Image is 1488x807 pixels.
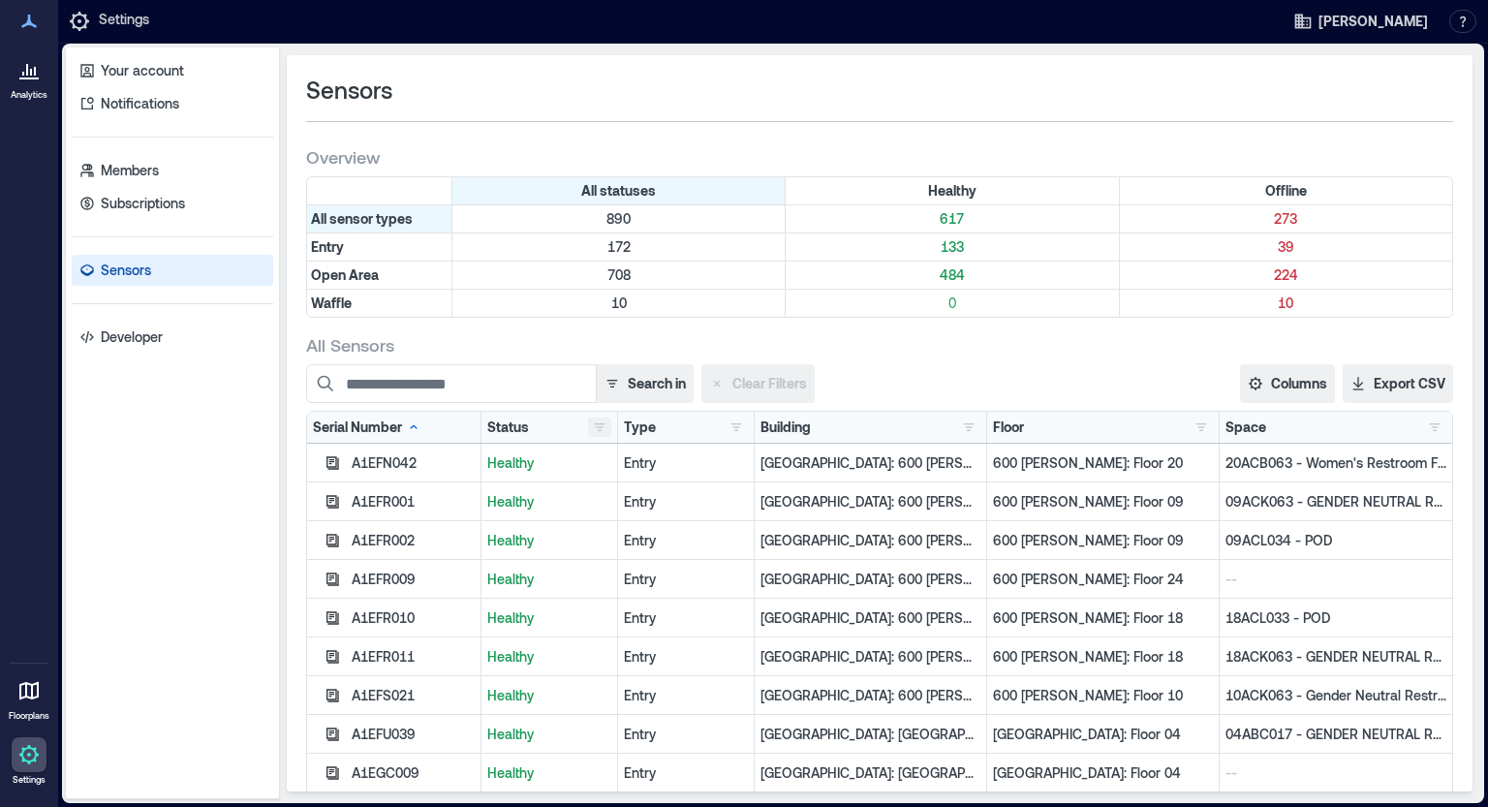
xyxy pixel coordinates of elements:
button: Search in [596,364,694,403]
button: Clear Filters [701,364,815,403]
p: Your account [101,61,184,80]
p: Settings [99,10,149,33]
span: All Sensors [306,333,394,357]
div: Floor [993,418,1024,437]
p: Healthy [487,647,611,667]
span: [PERSON_NAME] [1318,12,1428,31]
p: 04ABC017 - GENDER NEUTRAL RESTROOM [1225,725,1446,744]
p: 600 [PERSON_NAME]: Floor 18 [993,608,1213,628]
p: Healthy [487,608,611,628]
p: 617 [790,209,1114,229]
p: 20ACB063 - Women's Restroom Floor [1225,453,1446,473]
p: 224 [1124,265,1448,285]
p: 484 [790,265,1114,285]
div: A1EFR011 [352,647,475,667]
p: 18ACL033 - POD [1225,608,1446,628]
p: Healthy [487,763,611,783]
p: Notifications [101,94,179,113]
div: Entry [624,453,748,473]
a: Your account [72,55,273,86]
span: Overview [306,145,380,169]
div: Entry [624,608,748,628]
p: [GEOGRAPHIC_DATA]: 600 [PERSON_NAME] - 011154 [760,686,980,705]
p: 600 [PERSON_NAME]: Floor 10 [993,686,1213,705]
div: Entry [624,492,748,512]
a: Analytics [5,47,53,107]
p: [GEOGRAPHIC_DATA]: 600 [PERSON_NAME] - 011154 [760,608,980,628]
p: [GEOGRAPHIC_DATA]: Floor 04 [993,725,1213,744]
div: A1EFR010 [352,608,475,628]
p: Developer [101,327,163,347]
div: A1EGC009 [352,763,475,783]
p: -- [1225,763,1446,783]
p: Healthy [487,531,611,550]
div: Status [487,418,529,437]
div: Filter by Status: Offline [1120,177,1452,204]
p: Healthy [487,570,611,589]
div: Filter by Type: Open Area & Status: Offline [1120,262,1452,289]
div: Filter by Status: Healthy [786,177,1119,204]
div: Entry [624,647,748,667]
div: All sensor types [307,205,452,233]
div: A1EFR001 [352,492,475,512]
div: A1EFR009 [352,570,475,589]
a: Sensors [72,255,273,286]
p: -- [1225,570,1446,589]
p: Healthy [487,686,611,705]
p: [GEOGRAPHIC_DATA]: 600 [PERSON_NAME] - 011154 [760,647,980,667]
p: 708 [456,265,781,285]
p: 10 [456,294,781,313]
p: 0 [790,294,1114,313]
p: 600 [PERSON_NAME]: Floor 18 [993,647,1213,667]
p: 133 [790,237,1114,257]
p: Healthy [487,453,611,473]
div: A1EFU039 [352,725,475,744]
div: Entry [624,725,748,744]
p: 09ACL034 - POD [1225,531,1446,550]
div: A1EFR002 [352,531,475,550]
p: [GEOGRAPHIC_DATA]: 600 [PERSON_NAME] - 011154 [760,492,980,512]
div: All statuses [452,177,786,204]
p: 600 [PERSON_NAME]: Floor 20 [993,453,1213,473]
p: 273 [1124,209,1448,229]
p: 600 [PERSON_NAME]: Floor 24 [993,570,1213,589]
p: Settings [13,774,46,786]
p: 10ACK063 - Gender Neutral Restroom Floor [1225,686,1446,705]
p: [GEOGRAPHIC_DATA]: 600 [PERSON_NAME] - 011154 [760,531,980,550]
p: 172 [456,237,781,257]
a: Subscriptions [72,188,273,219]
button: [PERSON_NAME] [1287,6,1434,37]
p: Analytics [11,89,47,101]
a: Members [72,155,273,186]
div: A1EFS021 [352,686,475,705]
button: Columns [1240,364,1335,403]
p: Sensors [101,261,151,280]
div: Filter by Type: Entry & Status: Offline [1120,233,1452,261]
div: Entry [624,686,748,705]
div: Entry [624,763,748,783]
a: Floorplans [3,667,55,728]
div: Filter by Type: Entry & Status: Healthy [786,233,1119,261]
p: Healthy [487,492,611,512]
button: Export CSV [1343,364,1453,403]
div: Filter by Type: Waffle [307,290,452,317]
p: 600 [PERSON_NAME]: Floor 09 [993,531,1213,550]
div: Filter by Type: Waffle & Status: Offline [1120,290,1452,317]
p: 39 [1124,237,1448,257]
p: [GEOGRAPHIC_DATA]: Floor 04 [993,763,1213,783]
p: [GEOGRAPHIC_DATA]: 600 [PERSON_NAME] - 011154 [760,570,980,589]
p: Subscriptions [101,194,185,213]
p: Members [101,161,159,180]
div: Space [1225,418,1266,437]
a: Developer [72,322,273,353]
a: Notifications [72,88,273,119]
p: 600 [PERSON_NAME]: Floor 09 [993,492,1213,512]
div: Filter by Type: Open Area [307,262,452,289]
p: 890 [456,209,781,229]
p: [GEOGRAPHIC_DATA]: [GEOGRAPHIC_DATA] - 160796 [760,763,980,783]
div: Filter by Type: Open Area & Status: Healthy [786,262,1119,289]
p: Healthy [487,725,611,744]
div: Type [624,418,656,437]
p: 09ACK063 - GENDER NEUTRAL RESTROOM [1225,492,1446,512]
div: Filter by Type: Entry [307,233,452,261]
